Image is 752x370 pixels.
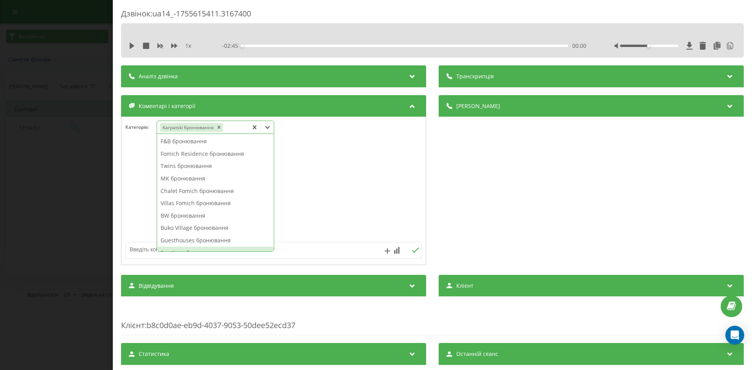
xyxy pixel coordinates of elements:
span: Відвідування [139,282,174,290]
span: Аналіз дзвінка [139,72,178,80]
span: Статистика [139,350,169,358]
div: : b8c0d0ae-eb9d-4037-9053-50dee52ecd37 [121,304,744,335]
span: 00:00 [572,42,586,50]
div: Open Intercom Messenger [725,326,744,345]
div: Fomich Residence бронювання [157,148,274,160]
span: 1 x [185,42,191,50]
div: Accessibility label [647,44,650,47]
div: BW бронювання [157,209,274,222]
div: Villas Fomich бронювання [157,197,274,209]
div: Karpatski бронювання [160,123,215,132]
div: Roxolana бронювання [157,247,274,259]
div: Accessibility label [240,44,244,47]
div: Дзвінок : ua14_-1755615411.3167400 [121,8,744,23]
span: Транскрипція [456,72,494,80]
span: Клієнт [456,282,474,290]
div: F&B бронювання [157,135,274,148]
div: MK бронювання [157,172,274,185]
span: [PERSON_NAME] [456,102,500,110]
div: Twins бронювання [157,160,274,172]
h4: Категорія : [125,125,157,130]
span: Клієнт [121,320,145,330]
div: Remove Karpatski бронювання [215,123,223,132]
div: Guesthouses бронювання [157,234,274,247]
div: Buko Village бронювання [157,222,274,234]
div: Chalet Fomich бронювання [157,185,274,197]
span: Коментарі і категорії [139,102,195,110]
span: - 02:45 [222,42,242,50]
span: Останній сеанс [456,350,498,358]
